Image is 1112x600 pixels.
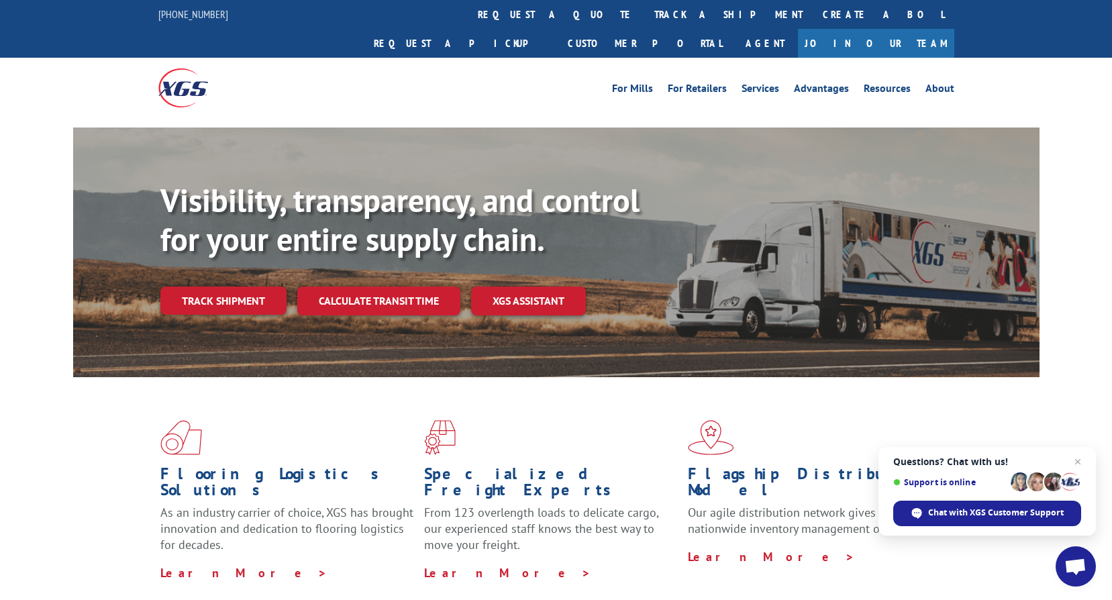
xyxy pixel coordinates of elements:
[688,549,855,564] a: Learn More >
[688,420,734,455] img: xgs-icon-flagship-distribution-model-red
[297,287,460,315] a: Calculate transit time
[668,83,727,98] a: For Retailers
[160,179,640,260] b: Visibility, transparency, and control for your entire supply chain.
[424,505,678,564] p: From 123 overlength loads to delicate cargo, our experienced staff knows the best way to move you...
[688,505,935,536] span: Our agile distribution network gives you nationwide inventory management on demand.
[893,456,1081,467] span: Questions? Chat with us!
[688,466,942,505] h1: Flagship Distribution Model
[471,287,586,315] a: XGS ASSISTANT
[364,29,558,58] a: Request a pickup
[158,7,228,21] a: [PHONE_NUMBER]
[794,83,849,98] a: Advantages
[732,29,798,58] a: Agent
[798,29,954,58] a: Join Our Team
[1070,454,1086,470] span: Close chat
[160,466,414,505] h1: Flooring Logistics Solutions
[928,507,1064,519] span: Chat with XGS Customer Support
[742,83,779,98] a: Services
[424,420,456,455] img: xgs-icon-focused-on-flooring-red
[160,565,327,581] a: Learn More >
[893,501,1081,526] div: Chat with XGS Customer Support
[925,83,954,98] a: About
[558,29,732,58] a: Customer Portal
[160,420,202,455] img: xgs-icon-total-supply-chain-intelligence-red
[424,565,591,581] a: Learn More >
[612,83,653,98] a: For Mills
[864,83,911,98] a: Resources
[1056,546,1096,587] div: Open chat
[160,287,287,315] a: Track shipment
[424,466,678,505] h1: Specialized Freight Experts
[160,505,413,552] span: As an industry carrier of choice, XGS has brought innovation and dedication to flooring logistics...
[893,477,1006,487] span: Support is online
